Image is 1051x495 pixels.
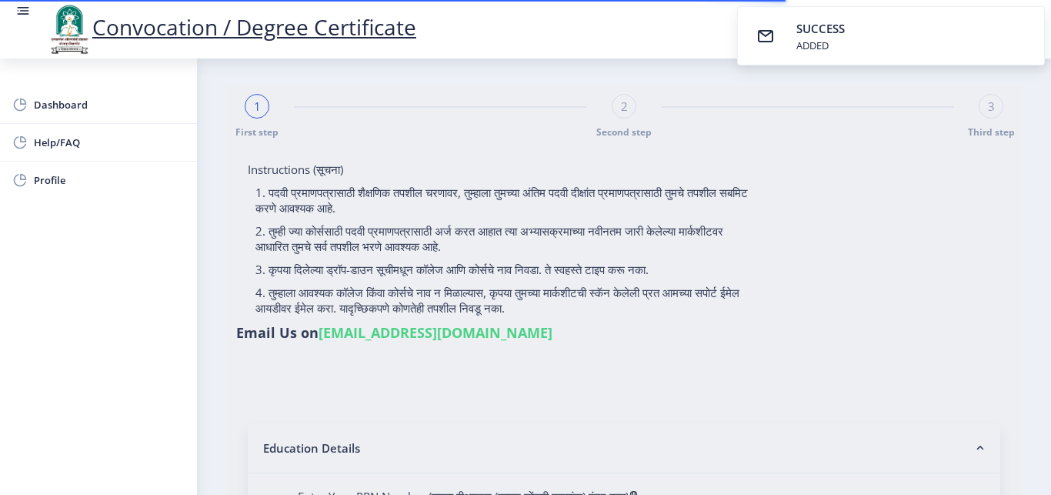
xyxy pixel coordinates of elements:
[46,3,92,55] img: logo
[796,21,845,36] span: SUCCESS
[46,12,416,42] a: Convocation / Degree Certificate
[34,133,185,152] span: Help/FAQ
[34,95,185,114] span: Dashboard
[796,38,848,52] div: ADDED
[34,171,185,189] span: Profile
